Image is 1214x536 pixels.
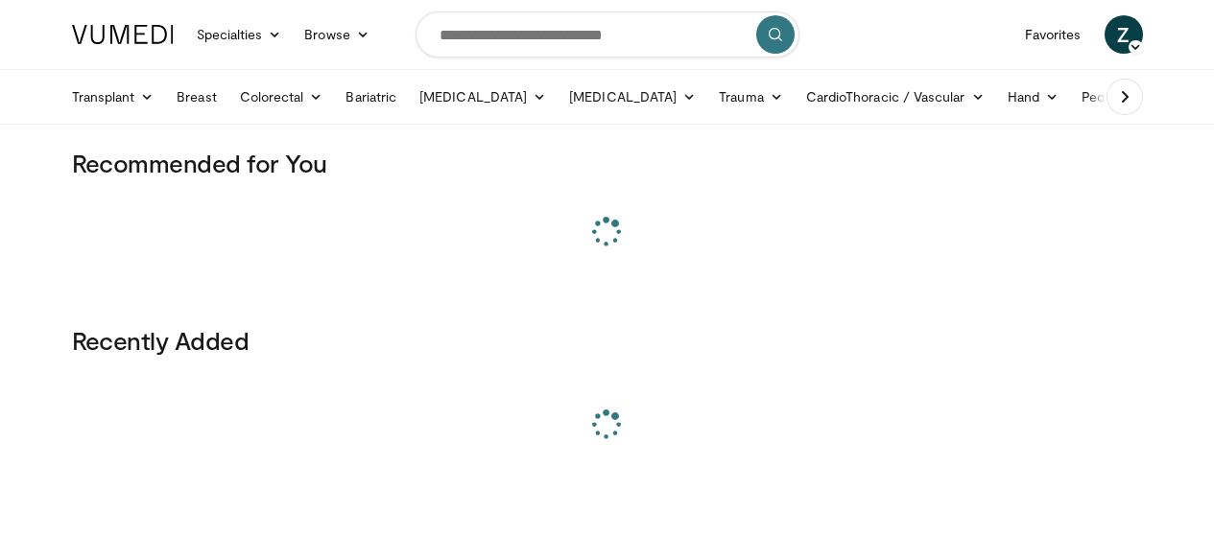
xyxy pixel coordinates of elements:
input: Search topics, interventions [416,12,799,58]
a: Hand [996,78,1070,116]
a: Transplant [60,78,166,116]
a: Specialties [185,15,294,54]
a: Colorectal [228,78,335,116]
a: [MEDICAL_DATA] [408,78,558,116]
img: VuMedi Logo [72,25,174,44]
h3: Recommended for You [72,148,1143,178]
a: Pediatric [1070,78,1147,116]
a: Trauma [707,78,795,116]
h3: Recently Added [72,325,1143,356]
a: Browse [293,15,381,54]
a: [MEDICAL_DATA] [558,78,707,116]
a: CardioThoracic / Vascular [795,78,996,116]
a: Bariatric [334,78,408,116]
a: Favorites [1013,15,1093,54]
a: Breast [165,78,227,116]
a: Z [1105,15,1143,54]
